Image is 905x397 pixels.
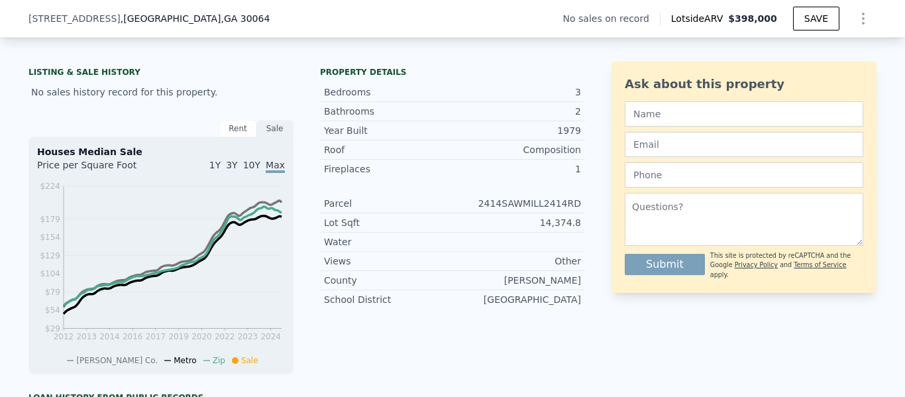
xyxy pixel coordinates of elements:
tspan: 2017 [146,332,166,341]
div: No sales history record for this property. [28,80,293,104]
div: County [324,274,452,287]
div: School District [324,293,452,306]
div: Property details [320,67,585,78]
span: , [GEOGRAPHIC_DATA] [121,12,270,25]
tspan: 2012 [54,332,74,341]
div: Composition [452,143,581,156]
div: 1979 [452,124,581,137]
div: Lot Sqft [324,216,452,229]
span: [PERSON_NAME] Co. [76,356,158,365]
div: [PERSON_NAME] [452,274,581,287]
span: Max [266,160,285,173]
div: LISTING & SALE HISTORY [28,67,293,80]
div: Price per Square Foot [37,158,161,180]
tspan: $224 [40,182,60,191]
span: 3Y [226,160,237,170]
tspan: 2022 [215,332,235,341]
div: This site is protected by reCAPTCHA and the Google and apply. [710,251,863,280]
span: Sale [241,356,258,365]
tspan: $179 [40,215,60,224]
input: Phone [625,162,863,188]
span: , GA 30064 [221,13,270,24]
button: SAVE [793,7,839,30]
div: Ask about this property [625,75,863,93]
span: 1Y [209,160,221,170]
tspan: 2020 [191,332,212,341]
span: 10Y [243,160,260,170]
tspan: 2014 [99,332,120,341]
button: Show Options [850,5,877,32]
div: Roof [324,143,452,156]
div: Fireplaces [324,162,452,176]
div: Bedrooms [324,85,452,99]
span: [STREET_ADDRESS] [28,12,121,25]
div: Other [452,255,581,268]
div: [GEOGRAPHIC_DATA] [452,293,581,306]
tspan: $79 [45,288,60,297]
input: Email [625,132,863,157]
div: 3 [452,85,581,99]
div: 2 [452,105,581,118]
div: 1 [452,162,581,176]
tspan: $54 [45,306,60,315]
tspan: $29 [45,324,60,333]
input: Name [625,101,863,127]
div: Rent [219,120,256,137]
tspan: 2019 [168,332,189,341]
div: 2414SAWMILL2414RD [452,197,581,210]
a: Terms of Service [794,261,846,268]
div: Year Built [324,124,452,137]
tspan: 2023 [238,332,258,341]
button: Submit [625,254,705,275]
div: Bathrooms [324,105,452,118]
tspan: 2024 [260,332,281,341]
span: Zip [213,356,225,365]
tspan: $154 [40,233,60,242]
div: Sale [256,120,293,137]
div: Water [324,235,452,249]
div: Views [324,255,452,268]
div: Parcel [324,197,452,210]
span: $398,000 [728,13,777,24]
a: Privacy Policy [735,261,778,268]
span: Metro [174,356,196,365]
tspan: 2016 [123,332,143,341]
tspan: $129 [40,251,60,260]
tspan: $104 [40,269,60,278]
div: 14,374.8 [452,216,581,229]
tspan: 2013 [76,332,97,341]
div: No sales on record [563,12,660,25]
div: Houses Median Sale [37,145,285,158]
span: Lotside ARV [671,12,728,25]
